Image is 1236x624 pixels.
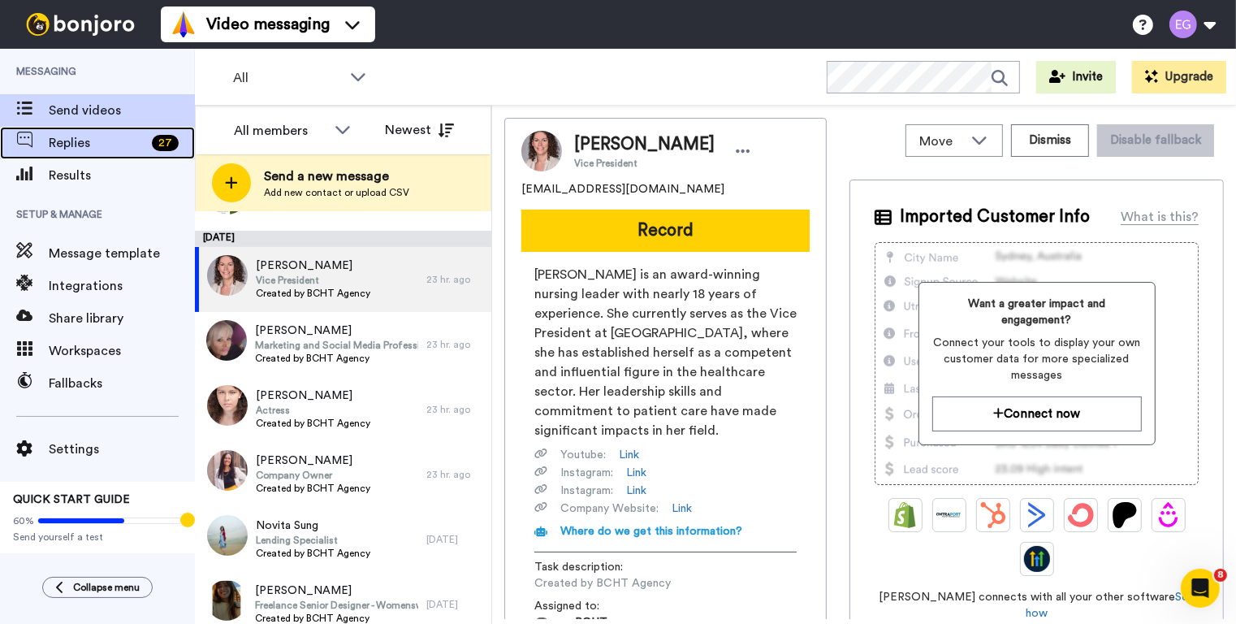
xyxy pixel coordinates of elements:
[49,276,195,296] span: Integrations
[256,547,370,560] span: Created by BCHT Agency
[1121,207,1199,227] div: What is this?
[932,396,1142,431] button: Connect now
[980,502,1006,528] img: Hubspot
[426,468,483,481] div: 23 hr. ago
[619,447,639,463] a: Link
[426,403,483,416] div: 23 hr. ago
[207,255,248,296] img: 123db06d-04d8-4e34-bcd4-68386815d754.jpg
[256,518,370,534] span: Novita Sung
[534,575,689,591] span: Created by BCHT Agency
[626,483,646,499] a: Link
[49,374,195,393] span: Fallbacks
[255,352,418,365] span: Created by BCHT Agency
[49,133,145,153] span: Replies
[255,323,418,339] span: [PERSON_NAME]
[426,273,483,286] div: 23 hr. ago
[426,338,483,351] div: 23 hr. ago
[171,11,197,37] img: vm-color.svg
[521,131,562,171] img: Image of Michelle Vassallo
[574,157,715,170] span: Vice President
[534,559,648,575] span: Task description :
[560,500,659,517] span: Company Website :
[49,101,195,120] span: Send videos
[672,500,692,517] a: Link
[1214,569,1227,582] span: 8
[534,265,797,440] span: [PERSON_NAME] is an award-winning nursing leader with nearly 18 years of experience. She currentl...
[560,447,606,463] span: Youtube :
[13,494,130,505] span: QUICK START GUIDE
[13,514,34,527] span: 60%
[49,244,195,263] span: Message template
[206,13,330,36] span: Video messaging
[180,513,195,527] div: Tooltip anchor
[255,583,418,599] span: [PERSON_NAME]
[264,167,409,186] span: Send a new message
[206,320,247,361] img: 4fccde45-d365-45c1-801d-417e8644564b.jpg
[207,385,248,426] img: bb9f7dc0-8fd0-4deb-a5be-1577c0b178d7.jpg
[1156,502,1182,528] img: Drip
[49,309,195,328] span: Share library
[73,581,140,594] span: Collapse menu
[1068,502,1094,528] img: ConvertKit
[521,210,810,252] button: Record
[373,114,466,146] button: Newest
[256,388,370,404] span: [PERSON_NAME]
[152,135,179,151] div: 27
[1112,502,1138,528] img: Patreon
[1024,546,1050,572] img: GoHighLevel
[255,339,418,352] span: Marketing and Social Media Professional
[256,482,370,495] span: Created by BCHT Agency
[1024,502,1050,528] img: ActiveCampaign
[42,577,153,598] button: Collapse menu
[195,231,491,247] div: [DATE]
[521,181,724,197] span: [EMAIL_ADDRESS][DOMAIN_NAME]
[256,469,370,482] span: Company Owner
[207,450,248,491] img: e3ca7f73-2847-4777-be9a-78596710c55e.jpg
[256,453,370,469] span: [PERSON_NAME]
[206,580,247,621] img: 3df06e17-27b1-44f1-aa98-6a8bca3ea129.jpg
[49,341,195,361] span: Workspaces
[256,404,370,417] span: Actress
[207,515,248,556] img: 0d4b325e-3927-4c47-9784-70883de11aa4.jpg
[256,534,370,547] span: Lending Specialist
[534,598,648,614] span: Assigned to:
[234,121,326,141] div: All members
[255,599,418,612] span: Freelance Senior Designer - Womenswear
[49,440,195,459] span: Settings
[919,132,963,151] span: Move
[49,166,195,185] span: Results
[936,502,962,528] img: Ontraport
[1011,124,1089,157] button: Dismiss
[426,533,483,546] div: [DATE]
[560,465,613,481] span: Instagram :
[574,132,715,157] span: [PERSON_NAME]
[13,531,182,544] span: Send yourself a test
[875,589,1199,622] span: [PERSON_NAME] connects with all your other software
[626,465,646,481] a: Link
[426,598,483,611] div: [DATE]
[1132,61,1226,93] button: Upgrade
[560,526,742,537] span: Where do we get this information?
[932,296,1142,328] span: Want a greater impact and engagement?
[256,274,370,287] span: Vice President
[19,13,141,36] img: bj-logo-header-white.svg
[256,287,370,300] span: Created by BCHT Agency
[233,68,342,88] span: All
[1097,124,1214,157] button: Disable fallback
[932,335,1142,383] span: Connect your tools to display your own customer data for more specialized messages
[264,186,409,199] span: Add new contact or upload CSV
[560,483,613,499] span: Instagram :
[900,205,1090,229] span: Imported Customer Info
[256,258,370,274] span: [PERSON_NAME]
[256,417,370,430] span: Created by BCHT Agency
[1181,569,1220,608] iframe: Intercom live chat
[892,502,918,528] img: Shopify
[1036,61,1116,93] button: Invite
